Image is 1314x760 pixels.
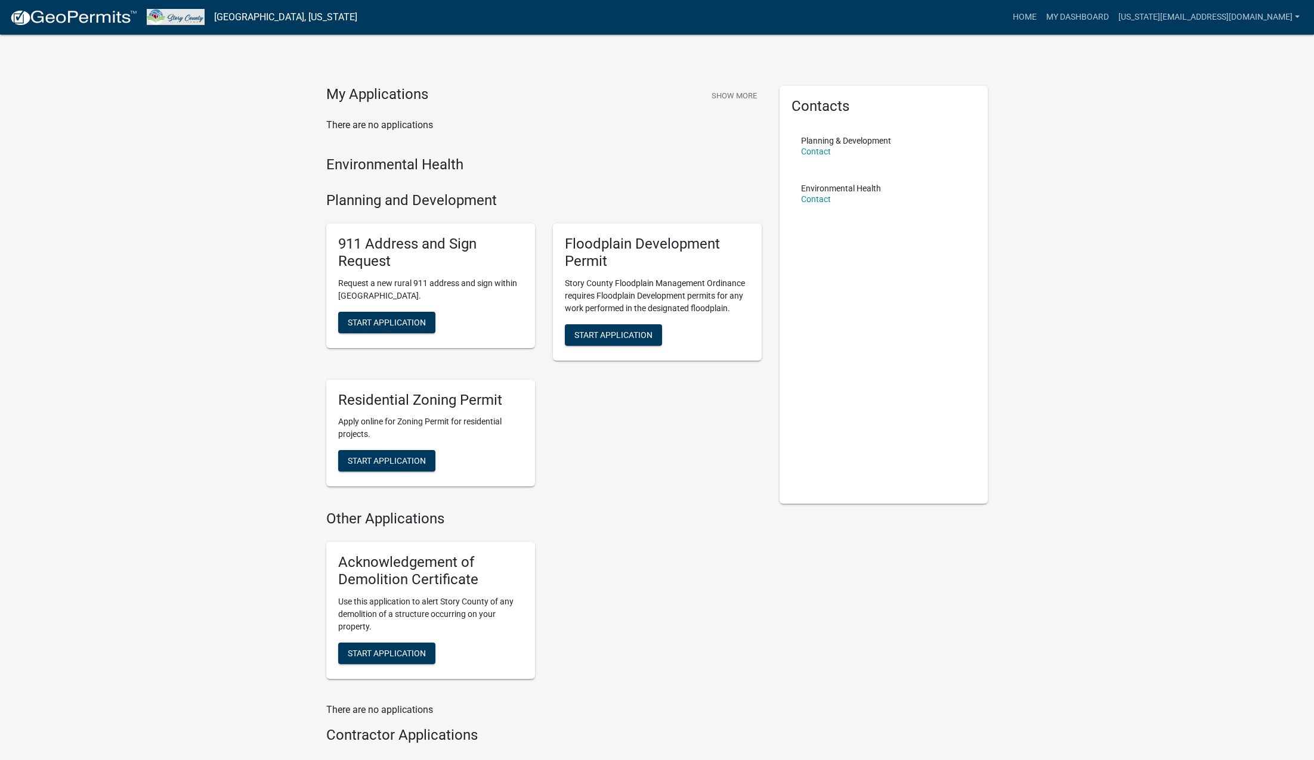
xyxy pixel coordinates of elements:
h4: Environmental Health [326,156,762,173]
a: Home [1008,6,1041,29]
h5: Acknowledgement of Demolition Certificate [338,554,523,588]
span: Start Application [348,648,426,657]
p: Request a new rural 911 address and sign within [GEOGRAPHIC_DATA]. [338,277,523,302]
wm-workflow-list-section: Contractor Applications [326,727,762,749]
p: There are no applications [326,118,762,132]
h5: Floodplain Development Permit [565,235,750,270]
h4: My Applications [326,86,428,104]
h4: Planning and Development [326,192,762,209]
span: Start Application [348,317,426,327]
button: Start Application [338,450,435,471]
span: Start Application [574,330,653,339]
span: Start Application [348,456,426,466]
p: Use this application to alert Story County of any demolition of a structure occurring on your pro... [338,595,523,633]
p: Story County Floodplain Management Ordinance requires Floodplain Development permits for any work... [565,277,750,315]
p: Apply online for Zoning Permit for residential projects. [338,415,523,441]
h5: 911 Address and Sign Request [338,235,523,270]
wm-workflow-list-section: Other Applications [326,510,762,688]
p: Planning & Development [801,137,891,145]
h4: Other Applications [326,510,762,528]
img: Story County, Iowa [147,9,205,25]
a: [US_STATE][EMAIL_ADDRESS][DOMAIN_NAME] [1114,6,1304,29]
h4: Contractor Applications [326,727,762,744]
p: Environmental Health [801,184,881,193]
a: Contact [801,147,831,156]
h5: Contacts [792,98,976,115]
button: Start Application [338,312,435,333]
button: Start Application [338,643,435,664]
h5: Residential Zoning Permit [338,392,523,409]
button: Start Application [565,324,662,346]
p: There are no applications [326,703,762,717]
a: My Dashboard [1041,6,1114,29]
a: [GEOGRAPHIC_DATA], [US_STATE] [214,7,357,27]
a: Contact [801,194,831,204]
button: Show More [707,86,762,106]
